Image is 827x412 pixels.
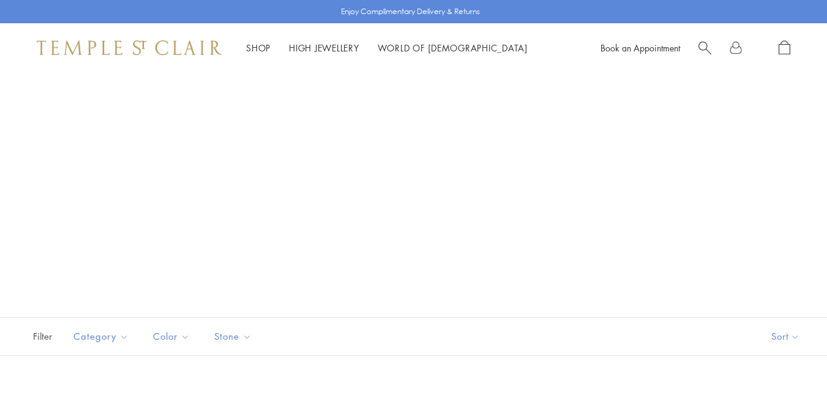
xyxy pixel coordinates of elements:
[246,42,271,54] a: ShopShop
[205,323,261,350] button: Stone
[37,40,222,55] img: Temple St. Clair
[378,42,528,54] a: World of [DEMOGRAPHIC_DATA]World of [DEMOGRAPHIC_DATA]
[601,42,680,54] a: Book an Appointment
[64,323,138,350] button: Category
[341,6,480,18] p: Enjoy Complimentary Delivery & Returns
[779,40,790,56] a: Open Shopping Bag
[289,42,359,54] a: High JewelleryHigh Jewellery
[208,329,261,344] span: Stone
[144,323,199,350] button: Color
[147,329,199,344] span: Color
[246,40,528,56] nav: Main navigation
[67,329,138,344] span: Category
[744,318,827,355] button: Show sort by
[698,40,711,56] a: Search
